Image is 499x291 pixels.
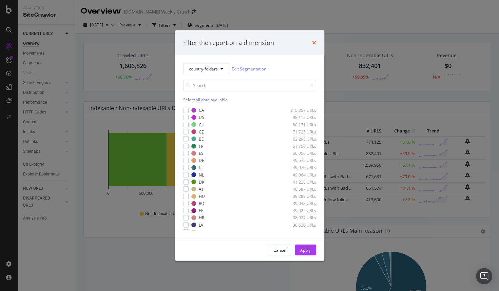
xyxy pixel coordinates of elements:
[283,193,316,199] div: 39,289 URLs
[295,245,316,255] button: Apply
[283,179,316,185] div: 41,228 URLs
[199,107,204,113] div: CA
[283,201,316,206] div: 39,048 URLs
[199,172,204,178] div: NL
[283,136,316,142] div: 62,298 URLs
[199,208,204,213] div: EE
[283,129,316,134] div: 71,725 URLs
[283,208,316,213] div: 39,022 URLs
[283,150,316,156] div: 50,056 URLs
[183,63,229,74] button: country-folders
[300,247,311,253] div: Apply
[283,107,316,113] div: 215,357 URLs
[199,143,203,149] div: FR
[199,201,204,206] div: RO
[273,247,286,253] div: Cancel
[183,80,316,91] input: Search
[199,215,204,221] div: HR
[283,172,316,178] div: 49,064 URLs
[232,65,266,72] a: Edit Segmentation
[183,38,274,47] div: Filter the report on a dimension
[283,165,316,170] div: 49,070 URLs
[175,30,324,261] div: modal
[312,38,316,47] div: times
[199,158,204,163] div: DE
[283,122,316,127] div: 80,171 URLs
[199,193,205,199] div: HU
[283,158,316,163] div: 49,575 URLs
[283,222,316,228] div: 38,626 URLs
[199,186,204,192] div: AT
[283,186,316,192] div: 40,587 URLs
[199,150,204,156] div: ES
[476,268,492,284] div: Open Intercom Messenger
[283,229,316,235] div: 38,596 URLs
[199,222,203,228] div: LV
[283,115,316,120] div: 98,112 URLs
[268,245,292,255] button: Cancel
[199,115,204,120] div: US
[189,66,218,71] span: country-folders
[199,229,203,235] div: PL
[199,165,202,170] div: IT
[199,179,204,185] div: DK
[199,129,204,134] div: CZ
[199,122,205,127] div: CH
[283,143,316,149] div: 51,756 URLs
[183,97,316,103] div: Select all data available
[199,136,204,142] div: BE
[283,215,316,221] div: 38,927 URLs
